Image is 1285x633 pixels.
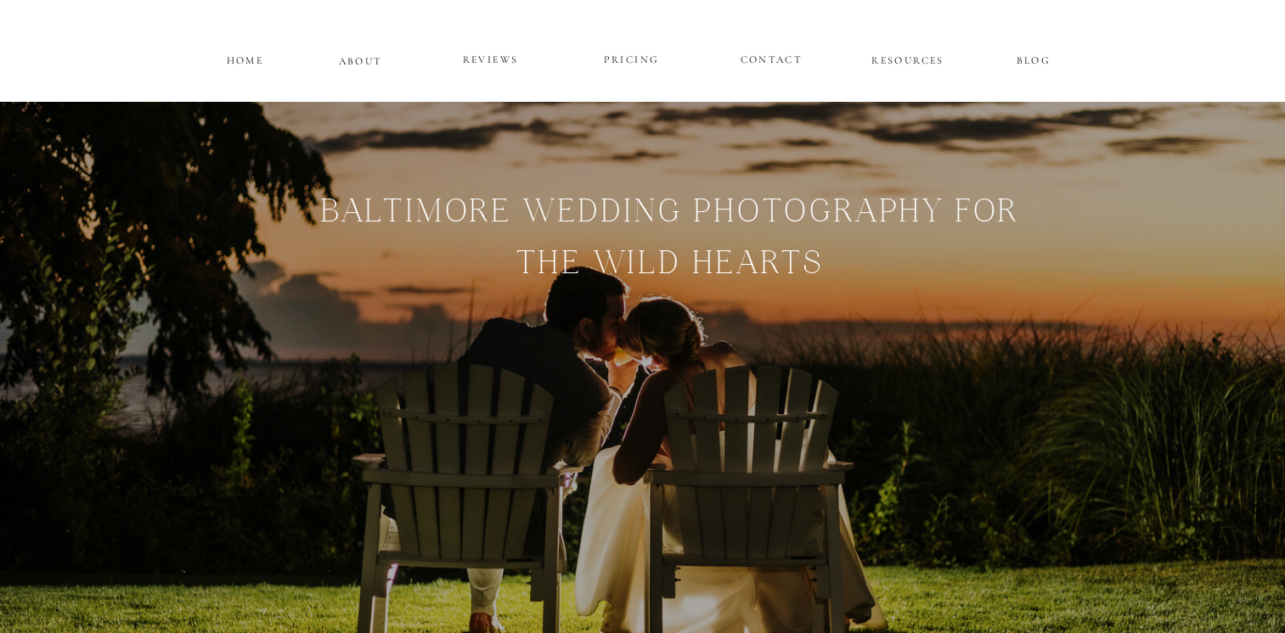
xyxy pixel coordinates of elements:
[440,50,542,70] a: REVIEWS
[581,50,683,70] a: PRICING
[339,52,383,66] a: ABOUT
[224,51,267,65] a: HOME
[741,50,803,64] a: CONTACT
[995,51,1073,65] a: BLOG
[870,51,947,65] a: RESOURCES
